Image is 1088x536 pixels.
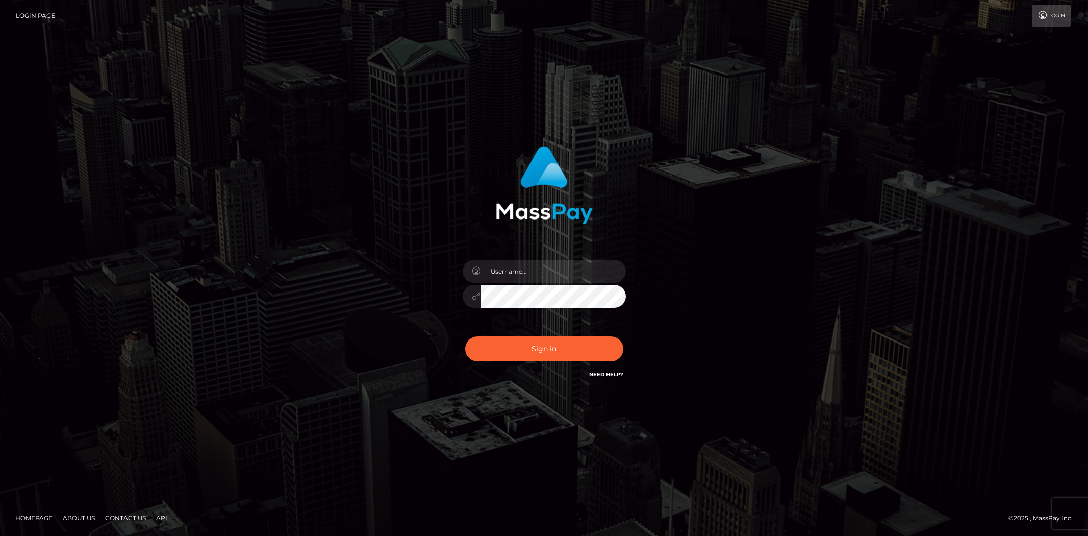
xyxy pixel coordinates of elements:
[11,510,57,526] a: Homepage
[16,5,55,27] a: Login Page
[59,510,99,526] a: About Us
[101,510,150,526] a: Contact Us
[1008,513,1080,524] div: © 2025 , MassPay Inc.
[152,510,171,526] a: API
[1032,5,1071,27] a: Login
[481,260,626,283] input: Username...
[496,146,593,224] img: MassPay Login
[589,371,623,378] a: Need Help?
[465,336,623,361] button: Sign in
